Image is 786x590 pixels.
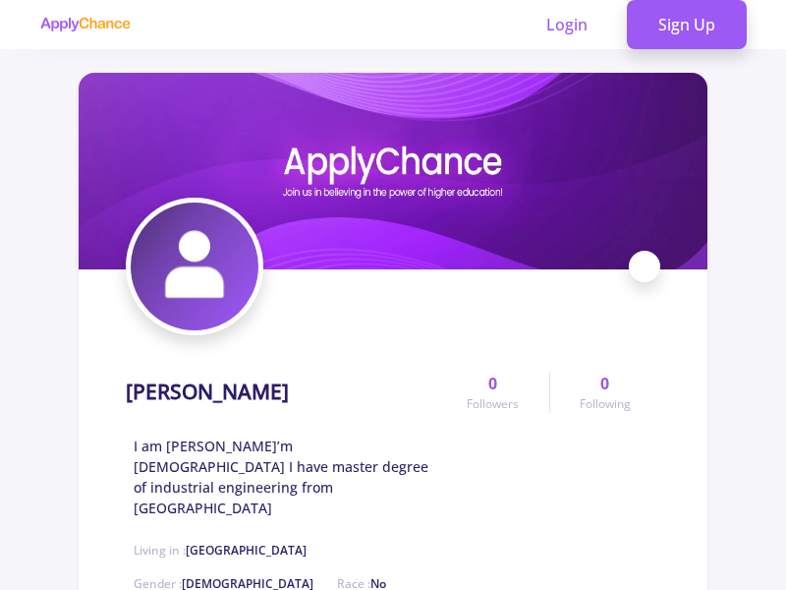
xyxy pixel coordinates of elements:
span: [GEOGRAPHIC_DATA] [186,542,307,559]
span: 0 [488,372,497,395]
span: 0 [600,372,609,395]
h1: [PERSON_NAME] [126,380,289,404]
img: applychance logo text only [39,17,131,32]
a: 0Following [549,372,660,413]
span: Living in : [134,542,307,559]
span: I am [PERSON_NAME]’m [DEMOGRAPHIC_DATA] I have master degree of industrial engineering from [GEOG... [134,436,437,518]
img: Anita Golmohammadiavatar [131,203,258,330]
span: Followers [467,395,519,413]
a: 0Followers [437,372,548,413]
span: Following [580,395,631,413]
img: Anita Golmohammadicover image [79,73,707,269]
